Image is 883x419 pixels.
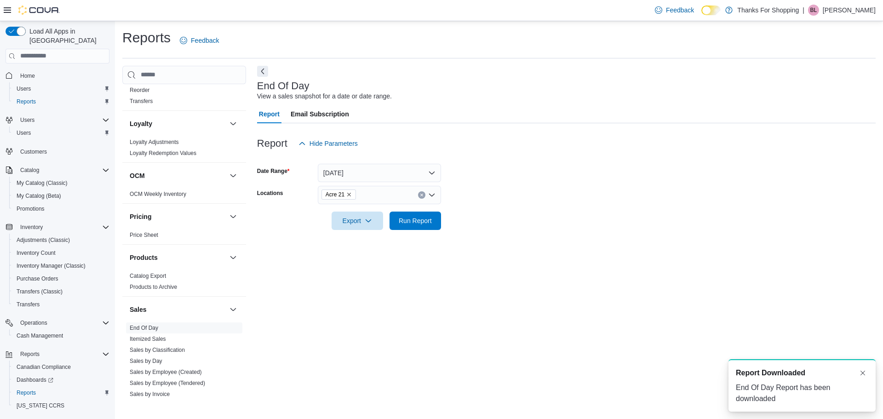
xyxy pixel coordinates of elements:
[9,247,113,259] button: Inventory Count
[736,367,805,379] span: Report Downloaded
[20,166,39,174] span: Catalog
[130,149,196,157] span: Loyalty Redemption Values
[130,358,162,364] a: Sales by Day
[13,235,109,246] span: Adjustments (Classic)
[17,288,63,295] span: Transfers (Classic)
[2,221,113,234] button: Inventory
[337,212,378,230] span: Export
[13,260,89,271] a: Inventory Manager (Classic)
[701,6,721,15] input: Dark Mode
[13,127,34,138] a: Users
[13,83,34,94] a: Users
[20,72,35,80] span: Home
[9,329,113,342] button: Cash Management
[17,205,45,212] span: Promotions
[130,98,153,104] a: Transfers
[130,253,226,262] button: Products
[736,367,868,379] div: Notification
[737,5,799,16] p: Thanks For Shopping
[428,191,436,199] button: Open list of options
[13,203,109,214] span: Promotions
[13,127,109,138] span: Users
[13,387,40,398] a: Reports
[13,330,109,341] span: Cash Management
[17,349,109,360] span: Reports
[130,357,162,365] span: Sales by Day
[666,6,694,15] span: Feedback
[130,171,145,180] h3: OCM
[17,402,64,409] span: [US_STATE] CCRS
[17,192,61,200] span: My Catalog (Beta)
[332,212,383,230] button: Export
[346,192,352,197] button: Remove Acre 21 from selection in this group
[17,363,71,371] span: Canadian Compliance
[2,348,113,361] button: Reports
[736,382,868,404] div: End Of Day Report has been downloaded
[122,189,246,203] div: OCM
[130,171,226,180] button: OCM
[9,298,113,311] button: Transfers
[13,247,59,258] a: Inventory Count
[13,299,43,310] a: Transfers
[803,5,804,16] p: |
[257,189,283,197] label: Locations
[228,304,239,315] button: Sales
[176,31,223,50] a: Feedback
[9,373,113,386] a: Dashboards
[130,336,166,342] a: Itemized Sales
[399,216,432,225] span: Run Report
[17,317,51,328] button: Operations
[17,129,31,137] span: Users
[26,27,109,45] span: Load All Apps in [GEOGRAPHIC_DATA]
[20,148,47,155] span: Customers
[130,139,179,145] a: Loyalty Adjustments
[2,145,113,158] button: Customers
[130,335,166,343] span: Itemized Sales
[310,139,358,148] span: Hide Parameters
[130,273,166,279] a: Catalog Export
[17,165,109,176] span: Catalog
[13,273,62,284] a: Purchase Orders
[9,386,113,399] button: Reports
[130,379,205,387] span: Sales by Employee (Tendered)
[9,202,113,215] button: Promotions
[257,66,268,77] button: Next
[13,96,40,107] a: Reports
[17,301,40,308] span: Transfers
[295,134,361,153] button: Hide Parameters
[318,164,441,182] button: [DATE]
[17,275,58,282] span: Purchase Orders
[17,222,109,233] span: Inventory
[122,29,171,47] h1: Reports
[326,190,344,199] span: Acre 21
[130,253,158,262] h3: Products
[130,346,185,354] span: Sales by Classification
[17,115,109,126] span: Users
[130,87,149,93] a: Reorder
[13,400,109,411] span: Washington CCRS
[130,231,158,239] span: Price Sheet
[9,399,113,412] button: [US_STATE] CCRS
[13,330,67,341] a: Cash Management
[257,138,287,149] h3: Report
[20,224,43,231] span: Inventory
[17,165,43,176] button: Catalog
[17,236,70,244] span: Adjustments (Classic)
[2,164,113,177] button: Catalog
[13,362,75,373] a: Canadian Compliance
[20,116,34,124] span: Users
[9,285,113,298] button: Transfers (Classic)
[13,178,71,189] a: My Catalog (Classic)
[228,211,239,222] button: Pricing
[130,138,179,146] span: Loyalty Adjustments
[13,273,109,284] span: Purchase Orders
[17,389,36,396] span: Reports
[130,284,177,290] a: Products to Archive
[291,105,349,123] span: Email Subscription
[857,367,868,379] button: Dismiss toast
[13,387,109,398] span: Reports
[17,317,109,328] span: Operations
[122,230,246,244] div: Pricing
[20,319,47,327] span: Operations
[228,118,239,129] button: Loyalty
